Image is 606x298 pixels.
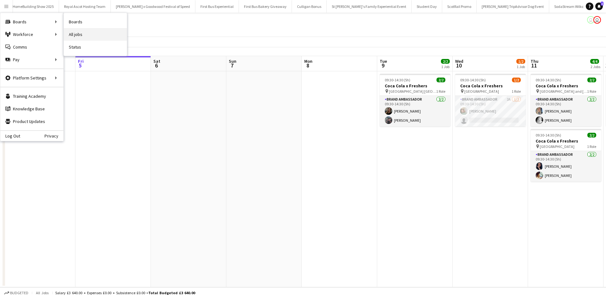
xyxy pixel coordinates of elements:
[460,78,486,82] span: 09:30-14:30 (5h)
[512,78,521,82] span: 1/2
[587,89,596,94] span: 1 Role
[587,133,596,137] span: 2/2
[454,62,463,69] span: 10
[380,74,450,126] app-job-card: 09:30-14:30 (5h)2/2Coca Cola x Freshers [GEOGRAPHIC_DATA] [GEOGRAPHIC_DATA]1 RoleBrand Ambassador...
[516,59,525,64] span: 1/2
[64,41,127,53] a: Status
[595,3,603,10] a: 1
[0,102,63,115] a: Knowledge Base
[229,58,236,64] span: Sun
[389,89,436,94] span: [GEOGRAPHIC_DATA] [GEOGRAPHIC_DATA]
[587,78,596,82] span: 2/2
[441,64,449,69] div: 1 Job
[455,83,526,89] h3: Coca Cola x Freshers
[587,144,596,149] span: 1 Role
[0,53,63,66] div: Pay
[304,58,312,64] span: Mon
[148,290,195,295] span: Total Budgeted £3 640.00
[536,78,561,82] span: 09:30-14:30 (5h)
[0,15,63,28] div: Boards
[441,59,450,64] span: 2/2
[437,78,445,82] span: 2/2
[0,115,63,128] a: Product Updates
[59,0,111,13] button: Royal Ascot Hosting Team
[228,62,236,69] span: 7
[531,58,538,64] span: Thu
[591,64,600,69] div: 2 Jobs
[35,290,50,295] span: All jobs
[436,89,445,94] span: 1 Role
[455,58,463,64] span: Wed
[303,62,312,69] span: 8
[380,58,387,64] span: Tue
[153,58,160,64] span: Sat
[549,0,589,13] button: SodaStream Wilko
[3,289,29,296] button: Budgeted
[239,0,292,13] button: First Bus Bakery Giveaway
[540,89,587,94] span: [GEOGRAPHIC_DATA] and [GEOGRAPHIC_DATA]
[77,62,84,69] span: 5
[152,62,160,69] span: 6
[587,16,595,24] app-user-avatar: Joanne Milne
[442,0,477,13] button: ScotRail Promo
[55,290,195,295] div: Salary £3 640.00 + Expenses £0.00 + Subsistence £0.00 =
[412,0,442,13] button: Student Day
[195,0,239,13] button: First Bus Experiential
[0,72,63,84] div: Platform Settings
[531,129,601,182] app-job-card: 09:30-14:30 (5h)2/2Coca Cola x Freshers [GEOGRAPHIC_DATA]1 RoleBrand Ambassador2/209:30-14:30 (5h...
[531,83,601,89] h3: Coca Cola x Freshers
[0,133,20,138] a: Log Out
[477,0,549,13] button: [PERSON_NAME] TripAdvisor Dog Event
[385,78,410,82] span: 09:30-14:30 (5h)
[327,0,412,13] button: St [PERSON_NAME]'s Family Experiential Event
[531,138,601,144] h3: Coca Cola x Freshers
[379,62,387,69] span: 9
[530,62,538,69] span: 11
[45,133,63,138] a: Privacy
[536,133,561,137] span: 09:30-14:30 (5h)
[540,144,574,149] span: [GEOGRAPHIC_DATA]
[380,83,450,89] h3: Coca Cola x Freshers
[531,151,601,182] app-card-role: Brand Ambassador2/209:30-14:30 (5h)[PERSON_NAME][PERSON_NAME]
[455,74,526,126] app-job-card: 09:30-14:30 (5h)1/2Coca Cola x Freshers [GEOGRAPHIC_DATA]1 RoleBrand Ambassador2A1/209:30-14:30 (...
[593,16,601,24] app-user-avatar: Joanne Milne
[111,0,195,13] button: [PERSON_NAME] x Goodwood Festival of Speed
[0,41,63,53] a: Comms
[512,89,521,94] span: 1 Role
[531,96,601,126] app-card-role: Brand Ambassador2/209:30-14:30 (5h)[PERSON_NAME][PERSON_NAME]
[517,64,525,69] div: 1 Job
[10,291,28,295] span: Budgeted
[64,15,127,28] a: Boards
[590,59,599,64] span: 4/4
[601,2,603,6] span: 1
[0,28,63,41] div: Workforce
[64,28,127,41] a: All jobs
[531,74,601,126] app-job-card: 09:30-14:30 (5h)2/2Coca Cola x Freshers [GEOGRAPHIC_DATA] and [GEOGRAPHIC_DATA]1 RoleBrand Ambass...
[464,89,499,94] span: [GEOGRAPHIC_DATA]
[0,90,63,102] a: Training Academy
[78,58,84,64] span: Fri
[380,96,450,126] app-card-role: Brand Ambassador2/209:30-14:30 (5h)[PERSON_NAME][PERSON_NAME]
[292,0,327,13] button: Culligan Bonus
[455,96,526,126] app-card-role: Brand Ambassador2A1/209:30-14:30 (5h)[PERSON_NAME]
